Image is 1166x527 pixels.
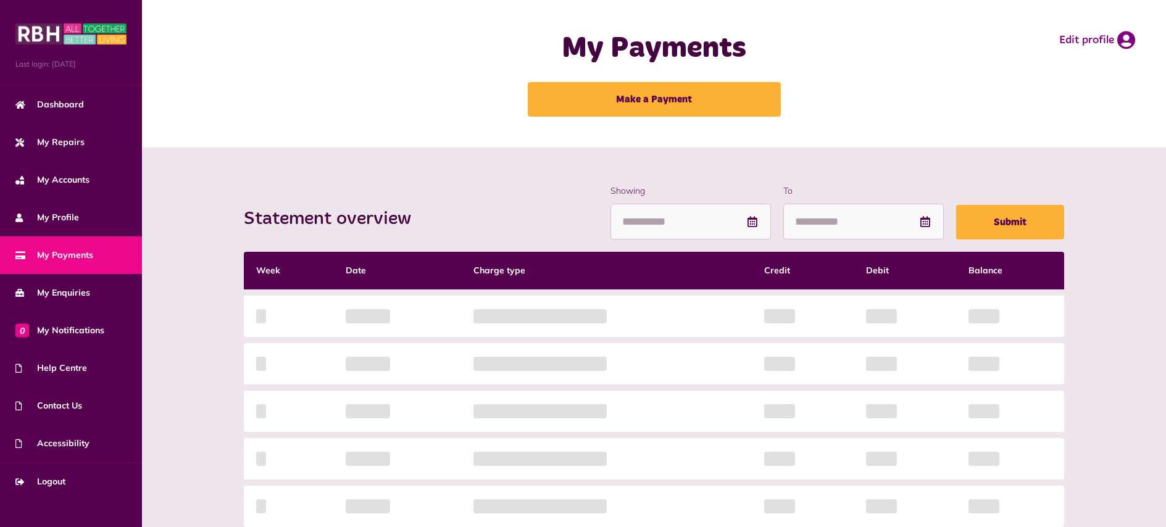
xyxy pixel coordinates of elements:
[15,249,93,262] span: My Payments
[15,437,90,450] span: Accessibility
[410,31,898,67] h1: My Payments
[15,173,90,186] span: My Accounts
[15,22,127,46] img: MyRBH
[15,323,29,337] span: 0
[15,286,90,299] span: My Enquiries
[15,475,65,488] span: Logout
[15,211,79,224] span: My Profile
[1059,31,1135,49] a: Edit profile
[15,399,82,412] span: Contact Us
[15,59,127,70] span: Last login: [DATE]
[15,136,85,149] span: My Repairs
[15,362,87,375] span: Help Centre
[528,82,781,117] a: Make a Payment
[15,98,84,111] span: Dashboard
[15,324,104,337] span: My Notifications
